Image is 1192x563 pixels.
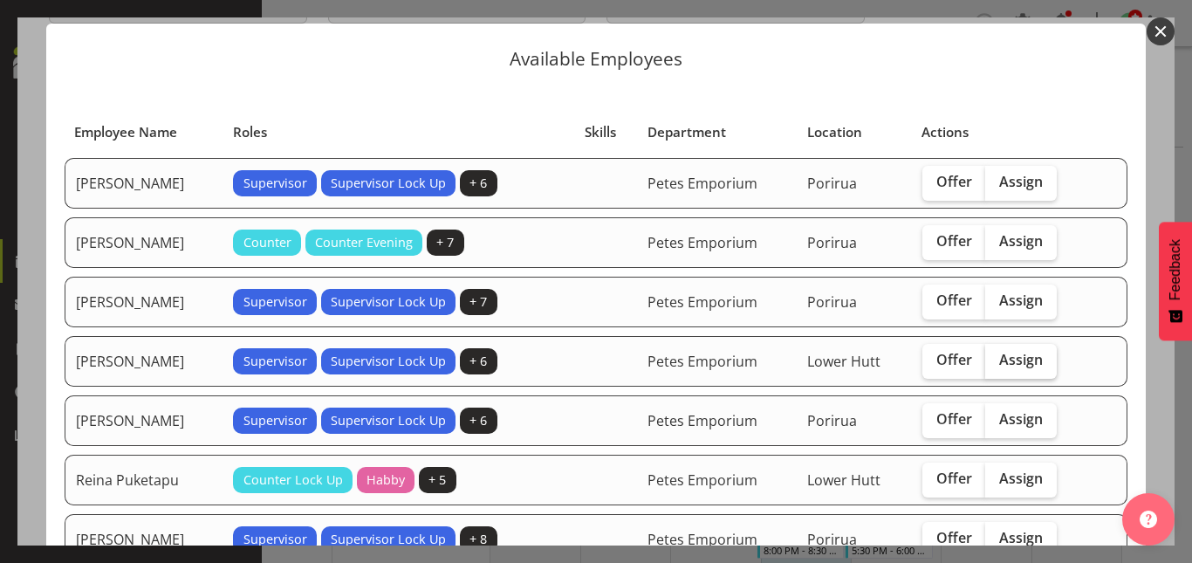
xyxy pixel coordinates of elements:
span: Supervisor [243,352,307,371]
span: Supervisor [243,174,307,193]
span: Petes Emporium [647,233,757,252]
td: [PERSON_NAME] [65,158,223,209]
span: Skills [585,122,616,142]
span: Supervisor Lock Up [331,352,446,371]
span: Porirua [807,530,857,549]
span: + 7 [436,233,454,252]
td: [PERSON_NAME] [65,277,223,327]
span: Assign [999,292,1043,309]
td: [PERSON_NAME] [65,217,223,268]
span: Supervisor [243,411,307,430]
span: Roles [233,122,267,142]
span: Supervisor [243,292,307,312]
span: + 7 [469,292,487,312]
span: Assign [999,470,1043,487]
span: Assign [999,529,1043,546]
span: Lower Hutt [807,470,880,490]
span: Petes Emporium [647,352,757,371]
span: Habby [367,470,405,490]
button: Feedback - Show survey [1159,222,1192,340]
p: Available Employees [64,50,1128,68]
span: Supervisor Lock Up [331,530,446,549]
span: Offer [936,351,972,368]
span: Counter [243,233,291,252]
span: Location [807,122,862,142]
span: Supervisor [243,530,307,549]
span: Petes Emporium [647,292,757,312]
span: Porirua [807,174,857,193]
span: Porirua [807,292,857,312]
span: Supervisor Lock Up [331,292,446,312]
span: + 6 [469,411,487,430]
span: Department [647,122,726,142]
span: Porirua [807,411,857,430]
span: Petes Emporium [647,174,757,193]
td: Reina Puketapu [65,455,223,505]
span: Supervisor Lock Up [331,411,446,430]
span: Assign [999,351,1043,368]
td: [PERSON_NAME] [65,395,223,446]
span: + 6 [469,352,487,371]
span: + 8 [469,530,487,549]
img: help-xxl-2.png [1140,511,1157,528]
span: Offer [936,292,972,309]
span: Offer [936,410,972,428]
span: Porirua [807,233,857,252]
span: Offer [936,173,972,190]
span: Actions [921,122,969,142]
span: Lower Hutt [807,352,880,371]
span: Petes Emporium [647,530,757,549]
span: Counter Evening [315,233,413,252]
span: Feedback [1168,239,1183,300]
span: Assign [999,173,1043,190]
span: Supervisor Lock Up [331,174,446,193]
span: Assign [999,232,1043,250]
span: Assign [999,410,1043,428]
span: Counter Lock Up [243,470,343,490]
span: Employee Name [74,122,177,142]
span: Petes Emporium [647,470,757,490]
span: Offer [936,232,972,250]
span: + 6 [469,174,487,193]
span: Offer [936,470,972,487]
span: Offer [936,529,972,546]
td: [PERSON_NAME] [65,336,223,387]
span: Petes Emporium [647,411,757,430]
span: + 5 [428,470,446,490]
